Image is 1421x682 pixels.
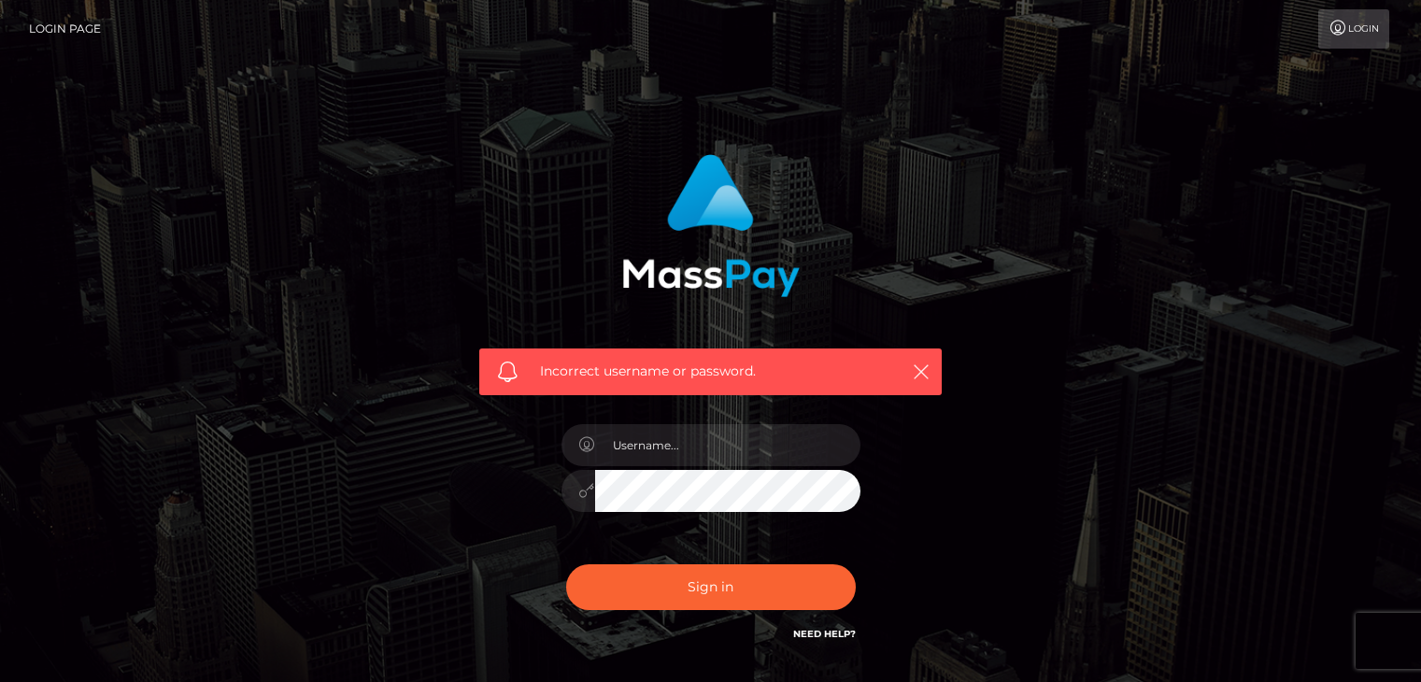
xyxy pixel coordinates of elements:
[622,154,800,297] img: MassPay Login
[566,564,856,610] button: Sign in
[1318,9,1389,49] a: Login
[540,362,881,381] span: Incorrect username or password.
[29,9,101,49] a: Login Page
[595,424,860,466] input: Username...
[793,628,856,640] a: Need Help?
